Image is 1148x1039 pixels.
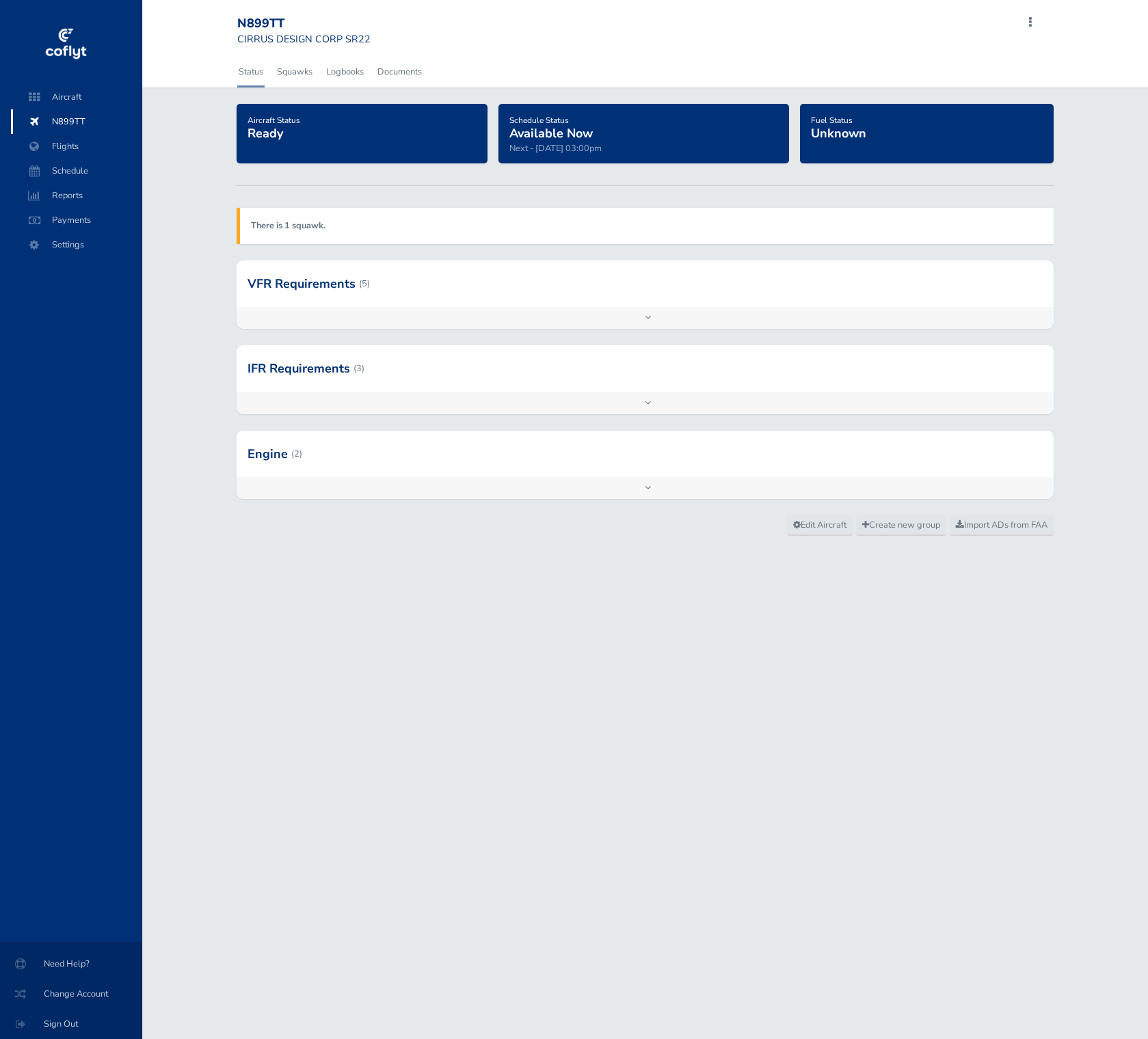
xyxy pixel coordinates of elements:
[376,57,423,87] a: Documents
[276,57,314,87] a: Squawks
[856,515,946,536] a: Create new group
[25,232,129,257] span: Settings
[25,109,129,134] span: N899TT
[509,142,602,154] span: Next - [DATE] 03:00pm
[811,115,853,126] span: Fuel Status
[509,125,593,141] span: Available Now
[25,208,129,232] span: Payments
[862,519,940,531] span: Create new group
[251,219,325,232] a: There is 1 squawk.
[237,32,371,46] small: CIRRUS DESIGN CORP SR22
[248,125,283,141] span: Ready
[237,16,371,31] div: N899TT
[787,515,853,536] a: Edit Aircraft
[16,952,126,976] span: Need Help?
[793,519,846,531] span: Edit Aircraft
[25,183,129,208] span: Reports
[248,115,300,126] span: Aircraft Status
[509,111,593,142] a: Schedule StatusAvailable Now
[325,57,365,87] a: Logbooks
[509,115,569,126] span: Schedule Status
[16,982,126,1006] span: Change Account
[25,159,129,183] span: Schedule
[811,125,866,141] span: Unknown
[16,1012,126,1036] span: Sign Out
[25,85,129,109] span: Aircraft
[43,24,88,65] img: coflyt logo
[237,57,265,87] a: Status
[25,134,129,159] span: Flights
[950,515,1054,536] a: Import ADs from FAA
[956,519,1047,531] span: Import ADs from FAA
